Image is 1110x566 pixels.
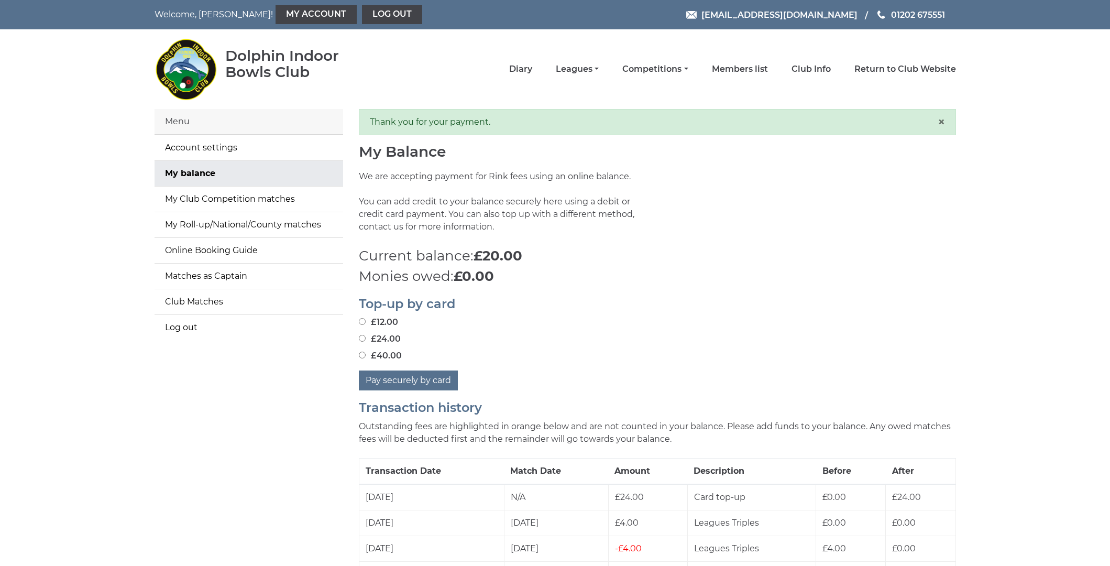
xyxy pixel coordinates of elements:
a: Return to Club Website [854,63,956,75]
a: Members list [712,63,768,75]
p: Current balance: [359,246,956,266]
span: × [938,114,945,129]
span: [EMAIL_ADDRESS][DOMAIN_NAME] [701,9,858,19]
span: 01202 675551 [891,9,945,19]
button: Close [938,116,945,128]
td: [DATE] [359,484,504,510]
a: Matches as Captain [155,264,343,289]
h1: My Balance [359,144,956,160]
th: Transaction Date [359,458,504,484]
td: [DATE] [504,510,608,536]
label: £40.00 [359,350,402,362]
nav: Welcome, [PERSON_NAME]! [155,5,479,24]
p: Monies owed: [359,266,956,287]
label: £12.00 [359,316,398,329]
input: £40.00 [359,352,366,358]
a: Log out [155,315,343,340]
img: Email [686,11,697,19]
span: £0.00 [822,492,846,502]
input: £12.00 [359,318,366,325]
th: After [886,458,955,484]
th: Amount [608,458,687,484]
a: Online Booking Guide [155,238,343,263]
a: My Club Competition matches [155,187,343,212]
div: Menu [155,109,343,135]
th: Before [816,458,886,484]
a: My Roll-up/National/County matches [155,212,343,237]
a: Phone us 01202 675551 [876,8,945,21]
button: Pay securely by card [359,371,458,390]
strong: £20.00 [474,247,522,264]
th: Match Date [504,458,608,484]
span: £0.00 [892,543,916,553]
span: £24.00 [615,492,644,502]
span: £0.00 [892,518,916,528]
span: £4.00 [615,518,639,528]
a: Account settings [155,135,343,160]
td: [DATE] [359,536,504,561]
a: My balance [155,161,343,186]
th: Description [687,458,816,484]
h2: Transaction history [359,401,956,415]
a: Email [EMAIL_ADDRESS][DOMAIN_NAME] [686,8,858,21]
td: [DATE] [504,536,608,561]
td: [DATE] [359,510,504,536]
span: £4.00 [615,543,642,553]
img: Dolphin Indoor Bowls Club [155,32,217,106]
a: My Account [276,5,357,24]
a: Competitions [622,63,688,75]
div: Thank you for your payment. [359,109,956,135]
p: We are accepting payment for Rink fees using an online balance. You can add credit to your balanc... [359,170,650,246]
td: N/A [504,484,608,510]
a: Club Info [792,63,831,75]
a: Log out [362,5,422,24]
p: Outstanding fees are highlighted in orange below and are not counted in your balance. Please add ... [359,420,956,445]
td: Leagues Triples [687,536,816,561]
span: £24.00 [892,492,921,502]
a: Diary [509,63,532,75]
h2: Top-up by card [359,297,956,311]
label: £24.00 [359,333,401,345]
input: £24.00 [359,335,366,342]
span: £0.00 [822,518,846,528]
td: Leagues Triples [687,510,816,536]
a: Club Matches [155,289,343,314]
span: £4.00 [822,543,846,553]
a: Leagues [556,63,599,75]
strong: £0.00 [454,268,494,285]
td: Card top-up [687,484,816,510]
div: Dolphin Indoor Bowls Club [225,48,372,80]
img: Phone us [877,10,885,19]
